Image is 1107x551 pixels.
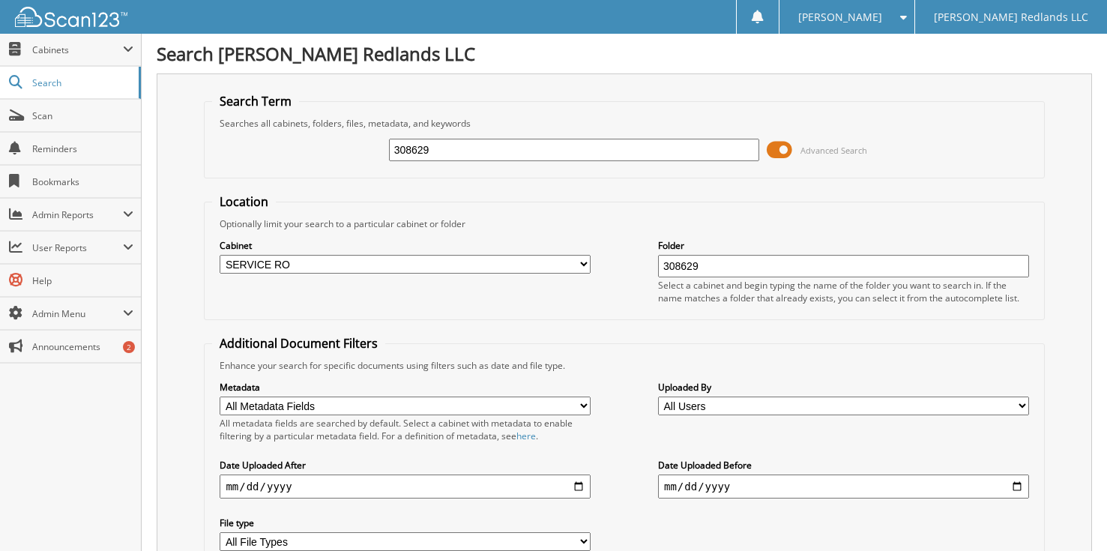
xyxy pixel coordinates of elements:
[15,7,127,27] img: scan123-logo-white.svg
[123,341,135,353] div: 2
[212,93,299,109] legend: Search Term
[658,239,1029,252] label: Folder
[934,13,1088,22] span: [PERSON_NAME] Redlands LLC
[32,307,123,320] span: Admin Menu
[32,43,123,56] span: Cabinets
[658,381,1029,394] label: Uploaded By
[212,217,1036,230] div: Optionally limit your search to a particular cabinet or folder
[658,459,1029,472] label: Date Uploaded Before
[220,239,591,252] label: Cabinet
[212,359,1036,372] div: Enhance your search for specific documents using filters such as date and file type.
[658,279,1029,304] div: Select a cabinet and begin typing the name of the folder you want to search in. If the name match...
[658,475,1029,499] input: end
[212,193,276,210] legend: Location
[32,109,133,122] span: Scan
[220,381,591,394] label: Metadata
[32,142,133,155] span: Reminders
[32,274,133,287] span: Help
[220,417,591,442] div: All metadata fields are searched by default. Select a cabinet with metadata to enable filtering b...
[516,430,536,442] a: here
[32,175,133,188] span: Bookmarks
[220,517,591,529] label: File type
[32,340,133,353] span: Announcements
[212,335,385,352] legend: Additional Document Filters
[220,459,591,472] label: Date Uploaded After
[800,145,867,156] span: Advanced Search
[32,76,131,89] span: Search
[32,208,123,221] span: Admin Reports
[212,117,1036,130] div: Searches all cabinets, folders, files, metadata, and keywords
[32,241,123,254] span: User Reports
[798,13,882,22] span: [PERSON_NAME]
[220,475,591,499] input: start
[157,41,1092,66] h1: Search [PERSON_NAME] Redlands LLC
